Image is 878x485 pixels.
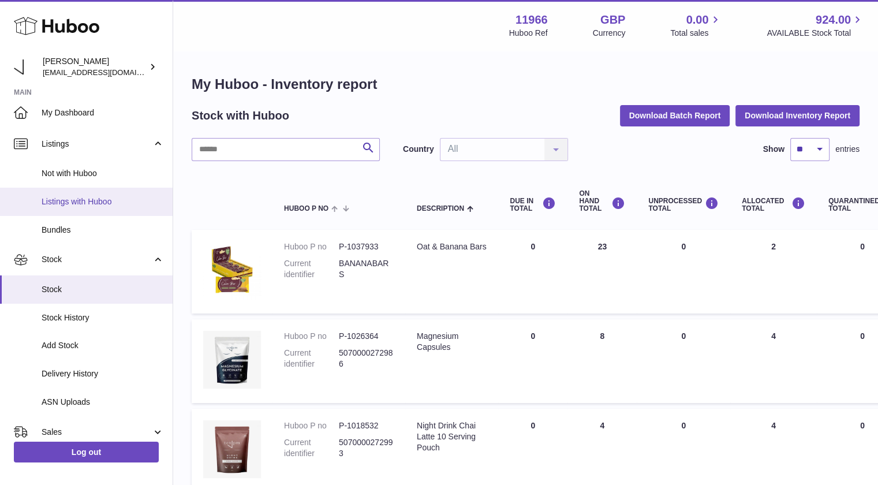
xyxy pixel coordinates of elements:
[339,437,394,459] dd: 5070000272993
[510,197,556,212] div: DUE IN TOTAL
[42,225,164,236] span: Bundles
[42,168,164,179] span: Not with Huboo
[284,420,339,431] dt: Huboo P no
[763,144,784,155] label: Show
[42,397,164,408] span: ASN Uploads
[835,144,860,155] span: entries
[192,75,860,94] h1: My Huboo - Inventory report
[339,348,394,370] dd: 5070000272986
[417,331,487,353] div: Magnesium Capsules
[339,331,394,342] dd: P-1026364
[403,144,434,155] label: Country
[339,420,394,431] dd: P-1018532
[339,241,394,252] dd: P-1037933
[42,427,152,438] span: Sales
[730,319,817,403] td: 4
[43,56,147,78] div: [PERSON_NAME]
[670,28,722,39] span: Total sales
[42,196,164,207] span: Listings with Huboo
[42,139,152,150] span: Listings
[284,348,339,370] dt: Current identifier
[42,340,164,351] span: Add Stock
[860,421,865,430] span: 0
[498,230,567,314] td: 0
[670,12,722,39] a: 0.00 Total sales
[767,12,864,39] a: 924.00 AVAILABLE Stock Total
[735,105,860,126] button: Download Inventory Report
[498,319,567,403] td: 0
[203,241,261,299] img: product image
[43,68,170,77] span: [EMAIL_ADDRESS][DOMAIN_NAME]
[417,420,487,453] div: Night Drink Chai Latte 10 Serving Pouch
[203,331,261,389] img: product image
[515,12,548,28] strong: 11966
[593,28,626,39] div: Currency
[284,205,328,212] span: Huboo P no
[284,437,339,459] dt: Current identifier
[742,197,805,212] div: ALLOCATED Total
[42,254,152,265] span: Stock
[816,12,851,28] span: 924.00
[284,331,339,342] dt: Huboo P no
[192,108,289,124] h2: Stock with Huboo
[14,58,31,76] img: info@tenpm.co
[730,230,817,314] td: 2
[648,197,719,212] div: UNPROCESSED Total
[637,230,730,314] td: 0
[637,319,730,403] td: 0
[42,107,164,118] span: My Dashboard
[42,368,164,379] span: Delivery History
[620,105,730,126] button: Download Batch Report
[339,258,394,280] dd: BANANABARS
[767,28,864,39] span: AVAILABLE Stock Total
[509,28,548,39] div: Huboo Ref
[860,242,865,251] span: 0
[600,12,625,28] strong: GBP
[567,319,637,403] td: 8
[42,284,164,295] span: Stock
[579,190,625,213] div: ON HAND Total
[42,312,164,323] span: Stock History
[14,442,159,462] a: Log out
[417,205,464,212] span: Description
[417,241,487,252] div: Oat & Banana Bars
[686,12,709,28] span: 0.00
[203,420,261,478] img: product image
[567,230,637,314] td: 23
[860,331,865,341] span: 0
[284,258,339,280] dt: Current identifier
[284,241,339,252] dt: Huboo P no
